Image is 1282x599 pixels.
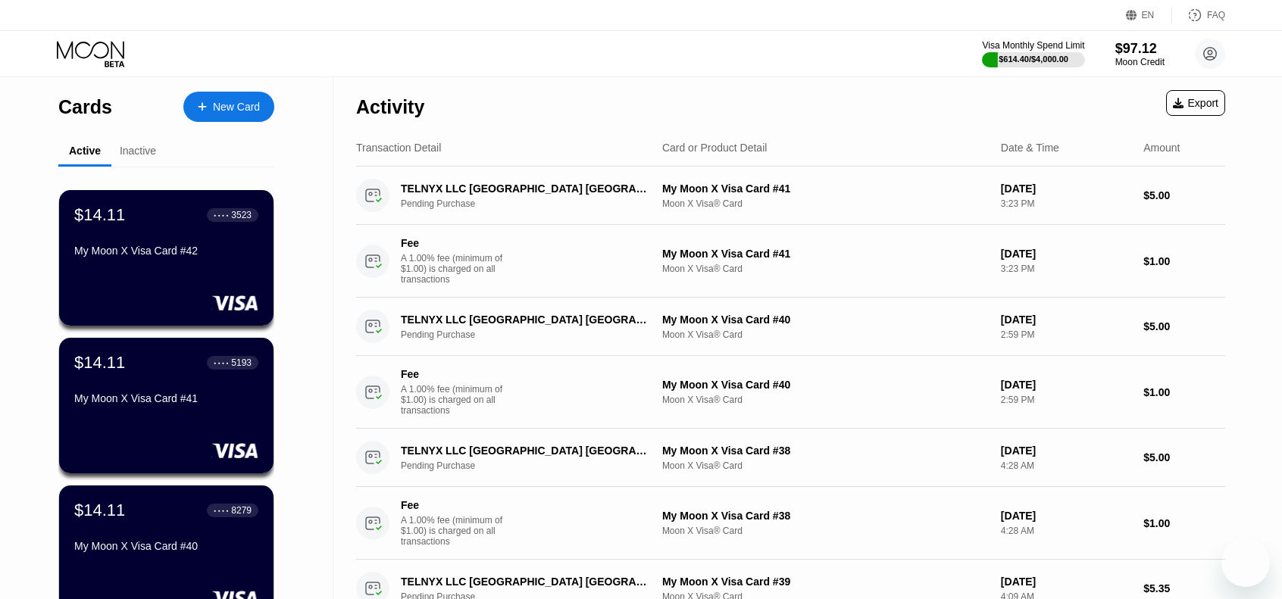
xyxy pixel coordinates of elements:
[1143,255,1225,267] div: $1.00
[662,510,989,522] div: My Moon X Visa Card #38
[401,499,507,511] div: Fee
[401,253,514,285] div: A 1.00% fee (minimum of $1.00) is charged on all transactions
[1142,10,1155,20] div: EN
[401,515,514,547] div: A 1.00% fee (minimum of $1.00) is charged on all transactions
[1126,8,1172,23] div: EN
[74,540,258,552] div: My Moon X Visa Card #40
[231,505,252,516] div: 8279
[356,167,1225,225] div: TELNYX LLC [GEOGRAPHIC_DATA] [GEOGRAPHIC_DATA]Pending PurchaseMy Moon X Visa Card #41Moon X Visa®...
[1001,395,1131,405] div: 2:59 PM
[401,460,665,471] div: Pending Purchase
[69,145,101,157] div: Active
[1173,97,1218,109] div: Export
[982,40,1084,67] div: Visa Monthly Spend Limit$614.40/$4,000.00
[1221,538,1270,587] iframe: Bouton de lancement de la fenêtre de messagerie
[214,508,229,513] div: ● ● ● ●
[662,198,989,209] div: Moon X Visa® Card
[356,356,1225,429] div: FeeA 1.00% fee (minimum of $1.00) is charged on all transactionsMy Moon X Visa Card #40Moon X Vis...
[1001,314,1131,326] div: [DATE]
[1143,320,1225,332] div: $5.00
[1001,510,1131,522] div: [DATE]
[662,264,989,274] div: Moon X Visa® Card
[662,329,989,340] div: Moon X Visa® Card
[74,501,125,520] div: $14.11
[401,237,507,249] div: Fee
[1001,379,1131,391] div: [DATE]
[1143,386,1225,398] div: $1.00
[59,190,274,326] div: $14.11● ● ● ●3523My Moon X Visa Card #42
[401,368,507,380] div: Fee
[356,487,1225,560] div: FeeA 1.00% fee (minimum of $1.00) is charged on all transactionsMy Moon X Visa Card #38Moon X Vis...
[1115,57,1165,67] div: Moon Credit
[1207,10,1225,20] div: FAQ
[120,145,156,157] div: Inactive
[74,392,258,404] div: My Moon X Visa Card #41
[214,213,229,217] div: ● ● ● ●
[662,445,989,457] div: My Moon X Visa Card #38
[356,142,441,154] div: Transaction Detail
[231,357,252,368] div: 5193
[74,353,125,373] div: $14.11
[401,183,647,195] div: TELNYX LLC [GEOGRAPHIC_DATA] [GEOGRAPHIC_DATA]
[1001,198,1131,209] div: 3:23 PM
[982,40,1084,51] div: Visa Monthly Spend Limit
[662,314,989,326] div: My Moon X Visa Card #40
[401,329,665,340] div: Pending Purchase
[662,248,989,260] div: My Moon X Visa Card #41
[999,55,1068,64] div: $614.40 / $4,000.00
[401,198,665,209] div: Pending Purchase
[662,526,989,536] div: Moon X Visa® Card
[401,384,514,416] div: A 1.00% fee (minimum of $1.00) is charged on all transactions
[356,96,424,118] div: Activity
[183,92,274,122] div: New Card
[662,379,989,391] div: My Moon X Visa Card #40
[59,338,274,473] div: $14.11● ● ● ●5193My Moon X Visa Card #41
[74,245,258,257] div: My Moon X Visa Card #42
[1001,445,1131,457] div: [DATE]
[1001,264,1131,274] div: 3:23 PM
[401,576,647,588] div: TELNYX LLC [GEOGRAPHIC_DATA] [GEOGRAPHIC_DATA]
[1001,248,1131,260] div: [DATE]
[1172,8,1225,23] div: FAQ
[1143,451,1225,463] div: $5.00
[401,314,647,326] div: TELNYX LLC [GEOGRAPHIC_DATA] [GEOGRAPHIC_DATA]
[1166,90,1225,116] div: Export
[74,205,125,225] div: $14.11
[1001,526,1131,536] div: 4:28 AM
[662,142,768,154] div: Card or Product Detail
[662,395,989,405] div: Moon X Visa® Card
[662,183,989,195] div: My Moon X Visa Card #41
[356,225,1225,298] div: FeeA 1.00% fee (minimum of $1.00) is charged on all transactionsMy Moon X Visa Card #41Moon X Vis...
[356,429,1225,487] div: TELNYX LLC [GEOGRAPHIC_DATA] [GEOGRAPHIC_DATA]Pending PurchaseMy Moon X Visa Card #38Moon X Visa®...
[1001,329,1131,340] div: 2:59 PM
[1001,576,1131,588] div: [DATE]
[231,210,252,220] div: 3523
[1115,41,1165,57] div: $97.12
[662,576,989,588] div: My Moon X Visa Card #39
[1143,582,1225,594] div: $5.35
[662,460,989,471] div: Moon X Visa® Card
[1143,142,1180,154] div: Amount
[356,298,1225,356] div: TELNYX LLC [GEOGRAPHIC_DATA] [GEOGRAPHIC_DATA]Pending PurchaseMy Moon X Visa Card #40Moon X Visa®...
[58,96,112,118] div: Cards
[214,360,229,365] div: ● ● ● ●
[1115,41,1165,67] div: $97.12Moon Credit
[1001,142,1059,154] div: Date & Time
[1143,517,1225,529] div: $1.00
[213,101,260,114] div: New Card
[1001,460,1131,471] div: 4:28 AM
[1001,183,1131,195] div: [DATE]
[401,445,647,457] div: TELNYX LLC [GEOGRAPHIC_DATA] [GEOGRAPHIC_DATA]
[1143,189,1225,201] div: $5.00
